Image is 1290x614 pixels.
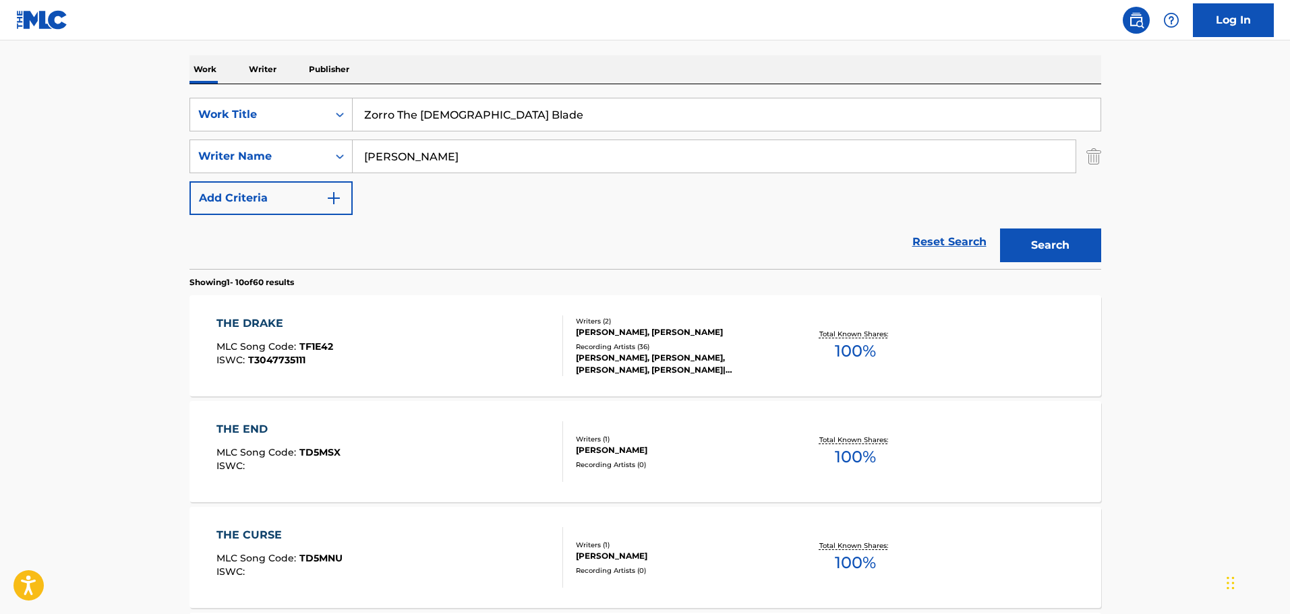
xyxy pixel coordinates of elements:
[299,446,341,458] span: TD5MSX
[576,352,780,376] div: [PERSON_NAME], [PERSON_NAME], [PERSON_NAME], [PERSON_NAME]|[PERSON_NAME]|[PERSON_NAME], [PERSON_N...
[1123,7,1150,34] a: Public Search
[216,315,333,332] div: THE DRAKE
[216,552,299,564] span: MLC Song Code :
[1223,549,1290,614] iframe: Chat Widget
[819,435,891,445] p: Total Known Shares:
[819,541,891,551] p: Total Known Shares:
[576,316,780,326] div: Writers ( 2 )
[835,551,876,575] span: 100 %
[576,326,780,338] div: [PERSON_NAME], [PERSON_NAME]
[299,552,343,564] span: TD5MNU
[1227,563,1235,603] div: Drag
[189,401,1101,502] a: THE ENDMLC Song Code:TD5MSXISWC:Writers (1)[PERSON_NAME]Recording Artists (0)Total Known Shares:100%
[576,565,780,576] div: Recording Artists ( 0 )
[835,445,876,469] span: 100 %
[299,340,333,352] span: TF1E42
[216,340,299,352] span: MLC Song Code :
[216,460,248,472] span: ISWC :
[216,565,248,578] span: ISWC :
[1086,140,1101,173] img: Delete Criterion
[216,421,341,437] div: THE END
[576,444,780,456] div: [PERSON_NAME]
[576,460,780,470] div: Recording Artists ( 0 )
[576,434,780,444] div: Writers ( 1 )
[189,98,1101,269] form: Search Form
[835,339,876,363] span: 100 %
[1000,228,1101,262] button: Search
[189,181,353,215] button: Add Criteria
[245,55,281,84] p: Writer
[576,540,780,550] div: Writers ( 1 )
[189,295,1101,396] a: THE DRAKEMLC Song Code:TF1E42ISWC:T3047735111Writers (2)[PERSON_NAME], [PERSON_NAME]Recording Art...
[819,329,891,339] p: Total Known Shares:
[576,550,780,562] div: [PERSON_NAME]
[576,342,780,352] div: Recording Artists ( 36 )
[248,354,305,366] span: T3047735111
[326,190,342,206] img: 9d2ae6d4665cec9f34b9.svg
[216,354,248,366] span: ISWC :
[189,507,1101,608] a: THE CURSEMLC Song Code:TD5MNUISWC:Writers (1)[PERSON_NAME]Recording Artists (0)Total Known Shares...
[216,527,343,543] div: THE CURSE
[216,446,299,458] span: MLC Song Code :
[16,10,68,30] img: MLC Logo
[189,55,221,84] p: Work
[1128,12,1144,28] img: search
[305,55,353,84] p: Publisher
[906,227,993,257] a: Reset Search
[1158,7,1185,34] div: Help
[198,106,320,123] div: Work Title
[189,276,294,288] p: Showing 1 - 10 of 60 results
[1163,12,1179,28] img: help
[198,148,320,164] div: Writer Name
[1193,3,1274,37] a: Log In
